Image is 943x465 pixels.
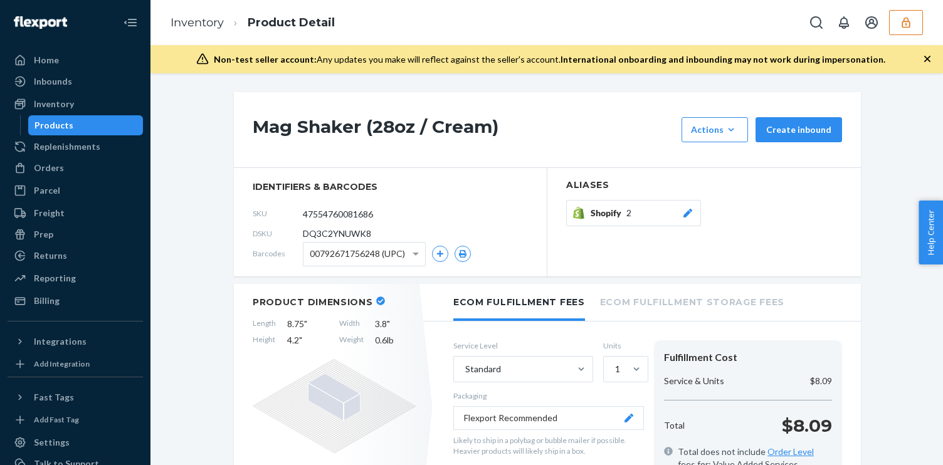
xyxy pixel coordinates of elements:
p: Likely to ship in a polybag or bubble mailer if possible. Heavier products will likely ship in a ... [453,435,644,456]
button: Open Search Box [804,10,829,35]
span: International onboarding and inbounding may not work during impersonation. [561,54,885,65]
span: DSKU [253,228,303,239]
div: Billing [34,295,60,307]
div: Reporting [34,272,76,285]
button: Open account menu [859,10,884,35]
div: 1 [615,363,620,375]
span: 0.6 lb [375,334,416,347]
div: Replenishments [34,140,100,153]
button: Create inbound [756,117,842,142]
h2: Product Dimensions [253,296,373,308]
a: Inventory [171,16,224,29]
p: $8.09 [782,413,832,438]
div: Add Integration [34,358,90,369]
span: 3.8 [375,318,416,330]
div: Returns [34,249,67,262]
button: Flexport Recommended [453,406,644,430]
span: " [387,318,390,329]
input: 1 [614,363,615,375]
iframe: Opens a widget where you can chat to one of our agents [861,427,930,459]
img: Flexport logo [14,16,67,29]
a: Home [8,50,143,70]
a: Add Integration [8,357,143,372]
p: Total [664,419,685,432]
span: Shopify [591,207,626,219]
button: Open notifications [831,10,856,35]
span: Barcodes [253,248,303,259]
div: Standard [465,363,501,375]
button: Close Navigation [118,10,143,35]
input: Standard [464,363,465,375]
span: Length [253,318,276,330]
p: Service & Units [664,375,724,387]
span: 00792671756248 (UPC) [310,243,405,264]
a: Order Level [767,446,814,457]
span: SKU [253,208,303,219]
a: Products [28,115,144,135]
h2: Aliases [566,180,842,190]
button: Actions [682,117,748,142]
p: Packaging [453,390,644,401]
span: " [299,335,302,345]
h1: Mag Shaker (28oz / Cream) [253,117,675,142]
span: " [304,318,307,329]
a: Product Detail [248,16,335,29]
span: 2 [626,207,631,219]
a: Prep [8,224,143,244]
a: Inventory [8,94,143,114]
button: Help Center [919,201,943,264]
div: Fast Tags [34,391,74,404]
div: Actions [691,123,739,136]
span: DQ3C2YNUWK8 [303,227,371,240]
a: Parcel [8,180,143,201]
span: Height [253,334,276,347]
div: Freight [34,207,65,219]
span: identifiers & barcodes [253,180,528,193]
button: Fast Tags [8,387,143,407]
p: $8.09 [810,375,832,387]
a: Inbounds [8,71,143,91]
a: Add Fast Tag [8,412,143,427]
a: Billing [8,291,143,311]
span: Non-test seller account: [214,54,317,65]
li: Ecom Fulfillment Storage Fees [600,284,784,318]
div: Any updates you make will reflect against the seller's account. [214,53,885,66]
a: Freight [8,203,143,223]
div: Integrations [34,335,87,348]
a: Settings [8,432,143,452]
button: Shopify2 [566,200,701,226]
a: Returns [8,246,143,266]
li: Ecom Fulfillment Fees [453,284,585,321]
button: Integrations [8,332,143,352]
div: Fulfillment Cost [664,350,832,365]
div: Products [34,119,73,132]
div: Inbounds [34,75,72,88]
ol: breadcrumbs [161,4,345,41]
span: 4.2 [287,334,328,347]
label: Units [603,340,644,351]
a: Replenishments [8,137,143,157]
div: Inventory [34,98,74,110]
div: Settings [34,436,70,449]
span: Width [339,318,364,330]
div: Prep [34,228,53,241]
span: Weight [339,334,364,347]
div: Parcel [34,184,60,197]
div: Orders [34,162,64,174]
span: 8.75 [287,318,328,330]
label: Service Level [453,340,593,351]
div: Add Fast Tag [34,414,79,425]
a: Reporting [8,268,143,288]
a: Orders [8,158,143,178]
div: Home [34,54,59,66]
